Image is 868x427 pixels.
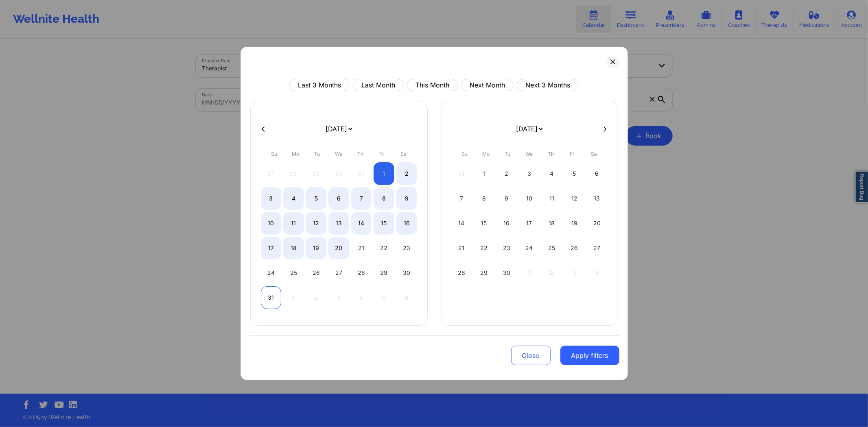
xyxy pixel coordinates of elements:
div: Tue Aug 26 2025 [306,261,327,284]
div: Wed Sep 03 2025 [519,162,540,185]
abbr: Saturday [591,151,597,157]
div: Mon Sep 15 2025 [474,212,494,235]
div: Wed Aug 06 2025 [328,187,349,210]
abbr: Wednesday [526,151,533,157]
div: Fri Aug 01 2025 [374,162,394,185]
div: Sun Sep 21 2025 [451,237,472,259]
div: Sat Aug 16 2025 [396,212,417,235]
div: Thu Aug 07 2025 [351,187,372,210]
div: Sat Aug 09 2025 [396,187,417,210]
div: Fri Sep 26 2025 [564,237,585,259]
div: Mon Aug 04 2025 [283,187,304,210]
div: Mon Sep 29 2025 [474,261,494,284]
div: Fri Sep 19 2025 [564,212,585,235]
div: Sun Aug 17 2025 [261,237,282,259]
div: Sun Aug 10 2025 [261,212,282,235]
div: Thu Aug 28 2025 [351,261,372,284]
div: Wed Sep 10 2025 [519,187,540,210]
abbr: Sunday [271,151,277,157]
div: Thu Aug 21 2025 [351,237,372,259]
abbr: Saturday [400,151,407,157]
div: Sat Sep 27 2025 [587,237,608,259]
div: Mon Aug 11 2025 [283,212,304,235]
button: This Month [407,79,458,91]
button: Last 3 Months [289,79,350,91]
div: Thu Aug 14 2025 [351,212,372,235]
div: Sun Aug 31 2025 [261,286,282,309]
abbr: Wednesday [335,151,343,157]
div: Tue Sep 30 2025 [496,261,517,284]
div: Sat Aug 30 2025 [396,261,417,284]
button: Close [511,346,551,365]
div: Mon Aug 25 2025 [283,261,304,284]
div: Sun Sep 28 2025 [451,261,472,284]
div: Wed Sep 17 2025 [519,212,540,235]
button: Next Month [461,79,514,91]
div: Fri Aug 29 2025 [374,261,394,284]
abbr: Tuesday [315,151,320,157]
div: Mon Sep 08 2025 [474,187,494,210]
div: Wed Sep 24 2025 [519,237,540,259]
div: Sat Sep 06 2025 [587,162,608,185]
div: Fri Sep 05 2025 [564,162,585,185]
div: Mon Sep 22 2025 [474,237,494,259]
div: Fri Aug 22 2025 [374,237,394,259]
div: Wed Aug 27 2025 [328,261,349,284]
abbr: Thursday [357,151,363,157]
div: Wed Aug 13 2025 [328,212,349,235]
div: Tue Sep 09 2025 [496,187,517,210]
button: Last Month [353,79,404,91]
div: Tue Aug 05 2025 [306,187,327,210]
div: Tue Sep 16 2025 [496,212,517,235]
div: Thu Sep 04 2025 [542,162,562,185]
div: Thu Sep 25 2025 [542,237,562,259]
div: Thu Sep 11 2025 [542,187,562,210]
div: Tue Sep 23 2025 [496,237,517,259]
abbr: Friday [380,151,385,157]
abbr: Sunday [461,151,468,157]
div: Fri Sep 12 2025 [564,187,585,210]
abbr: Monday [292,151,300,157]
div: Sat Sep 13 2025 [587,187,608,210]
div: Tue Aug 19 2025 [306,237,327,259]
div: Sat Aug 23 2025 [396,237,417,259]
div: Fri Aug 08 2025 [374,187,394,210]
div: Wed Aug 20 2025 [328,237,349,259]
div: Tue Aug 12 2025 [306,212,327,235]
div: Sun Sep 14 2025 [451,212,472,235]
div: Sun Aug 24 2025 [261,261,282,284]
div: Thu Sep 18 2025 [542,212,562,235]
abbr: Tuesday [505,151,511,157]
div: Sat Sep 20 2025 [587,212,608,235]
div: Sun Aug 03 2025 [261,187,282,210]
div: Tue Sep 02 2025 [496,162,517,185]
abbr: Monday [483,151,490,157]
abbr: Thursday [548,151,554,157]
button: Next 3 Months [517,79,579,91]
div: Mon Aug 18 2025 [283,237,304,259]
div: Mon Sep 01 2025 [474,162,494,185]
abbr: Friday [570,151,575,157]
div: Sun Sep 07 2025 [451,187,472,210]
div: Fri Aug 15 2025 [374,212,394,235]
div: Sat Aug 02 2025 [396,162,417,185]
button: Apply filters [560,346,619,365]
